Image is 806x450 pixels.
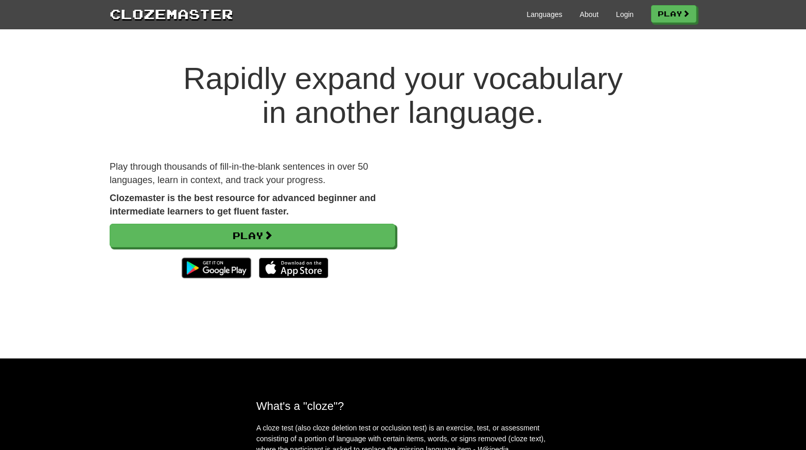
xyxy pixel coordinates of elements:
[256,400,550,412] h2: What's a "cloze"?
[110,160,395,187] p: Play through thousands of fill-in-the-blank sentences in over 50 languages, learn in context, and...
[259,258,328,278] img: Download_on_the_App_Store_Badge_US-UK_135x40-25178aeef6eb6b83b96f5f2d004eda3bffbb37122de64afbaef7...
[110,224,395,247] a: Play
[651,5,696,23] a: Play
[616,9,634,20] a: Login
[110,193,376,217] strong: Clozemaster is the best resource for advanced beginner and intermediate learners to get fluent fa...
[177,253,256,283] img: Get it on Google Play
[527,9,562,20] a: Languages
[580,9,599,20] a: About
[110,4,233,23] a: Clozemaster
